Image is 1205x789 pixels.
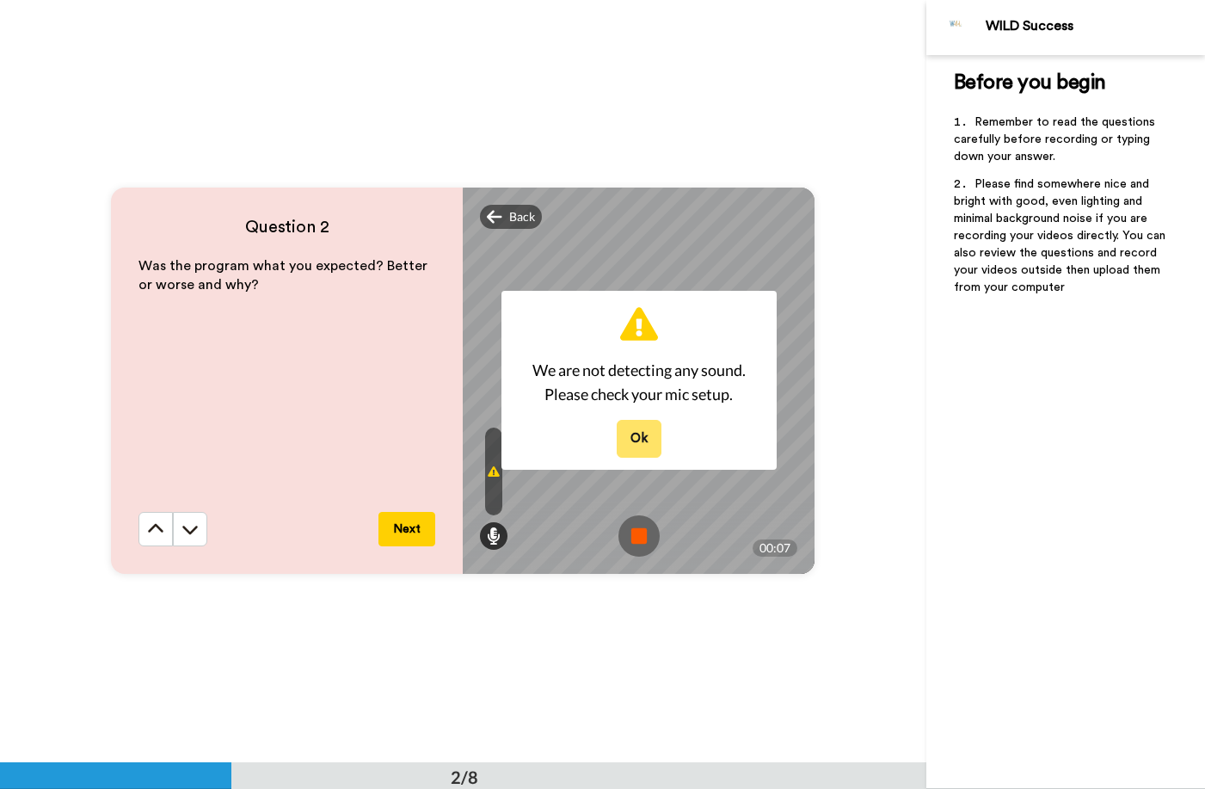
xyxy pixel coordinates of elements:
[138,215,435,239] h4: Question 2
[617,420,661,457] button: Ok
[954,72,1106,93] span: Before you begin
[954,116,1159,163] span: Remember to read the questions carefully before recording or typing down your answer.
[138,259,431,293] span: Was the program what you expected? Better or worse and why?
[936,7,977,48] img: Profile Image
[618,515,660,557] img: ic_record_stop.svg
[753,539,797,557] div: 00:07
[378,512,435,546] button: Next
[509,208,535,225] span: Back
[986,18,1204,34] div: WILD Success
[532,382,746,406] span: Please check your mic setup.
[532,358,746,382] span: We are not detecting any sound.
[423,765,506,789] div: 2/8
[480,205,542,229] div: Back
[954,178,1169,293] span: Please find somewhere nice and bright with good, even lighting and minimal background noise if yo...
